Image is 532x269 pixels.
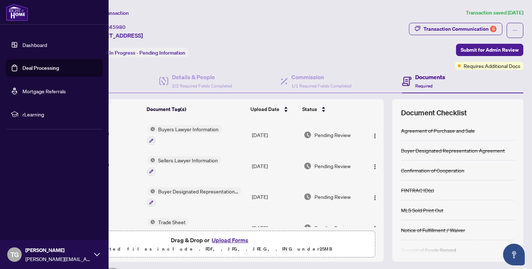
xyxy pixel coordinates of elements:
[372,133,378,139] img: Logo
[372,226,378,231] img: Logo
[456,44,523,56] button: Submit for Admin Review
[369,191,381,202] button: Logo
[372,195,378,201] img: Logo
[6,4,28,21] img: logo
[512,28,518,33] span: ellipsis
[172,83,232,89] span: 2/2 Required Fields Completed
[401,206,443,214] div: MLS Sold Print Out
[155,156,221,164] span: Sellers Lawyer Information
[155,218,189,226] span: Trade Sheet
[401,108,467,118] span: Document Checklist
[249,119,301,150] td: [DATE]
[291,83,351,89] span: 1/1 Required Fields Completed
[144,99,248,119] th: Document Tag(s)
[464,62,520,70] span: Requires Additional Docs
[401,186,434,194] div: FINTRAC ID(s)
[490,26,497,32] div: 6
[109,24,126,30] span: 45980
[25,255,90,263] span: [PERSON_NAME][EMAIL_ADDRESS][DOMAIN_NAME]
[302,105,317,113] span: Status
[90,48,188,57] div: Status:
[210,235,250,245] button: Upload Forms
[90,10,129,16] span: View Transaction
[147,125,221,145] button: Status IconBuyers Lawyer Information
[314,193,351,201] span: Pending Review
[147,187,155,195] img: Status Icon
[90,31,143,40] span: [STREET_ADDRESS]
[147,156,155,164] img: Status Icon
[304,131,312,139] img: Document Status
[147,156,221,176] button: Status IconSellers Lawyer Information
[22,110,98,118] span: rLearning
[291,73,351,81] h4: Commission
[401,226,465,234] div: Notice of Fulfillment / Waiver
[25,246,90,254] span: [PERSON_NAME]
[461,44,519,56] span: Submit for Admin Review
[415,73,445,81] h4: Documents
[47,231,375,258] span: Drag & Drop orUpload FormsSupported files include .PDF, .JPG, .JPEG, .PNG under25MB
[369,222,381,234] button: Logo
[147,125,155,133] img: Status Icon
[109,50,185,56] span: In Progress - Pending Information
[415,83,432,89] span: Required
[369,160,381,172] button: Logo
[314,224,351,232] span: Pending Review
[51,245,370,253] p: Supported files include .PDF, .JPG, .JPEG, .PNG under 25 MB
[314,131,351,139] span: Pending Review
[171,235,250,245] span: Drag & Drop or
[369,129,381,141] button: Logo
[248,99,299,119] th: Upload Date
[299,99,364,119] th: Status
[423,23,497,35] div: Transaction Communication
[401,166,464,174] div: Confirmation of Cooperation
[372,164,378,170] img: Logo
[147,187,241,207] button: Status IconBuyer Designated Representation Agreement
[22,42,47,48] a: Dashboard
[249,212,301,243] td: [DATE]
[466,9,523,17] article: Transaction saved [DATE]
[304,224,312,232] img: Document Status
[172,73,232,81] h4: Details & People
[401,127,475,134] div: Agreement of Purchase and Sale
[401,146,505,154] div: Buyer Designated Representation Agreement
[22,65,59,71] a: Deal Processing
[10,249,19,260] span: TG
[155,187,241,195] span: Buyer Designated Representation Agreement
[147,218,155,226] img: Status Icon
[249,182,301,213] td: [DATE]
[250,105,279,113] span: Upload Date
[409,23,502,35] button: Transaction Communication6
[314,162,351,170] span: Pending Review
[304,162,312,170] img: Document Status
[155,125,221,133] span: Buyers Lawyer Information
[304,193,312,201] img: Document Status
[22,88,66,94] a: Mortgage Referrals
[147,218,189,238] button: Status IconTrade Sheet
[503,244,525,265] button: Open asap
[249,150,301,182] td: [DATE]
